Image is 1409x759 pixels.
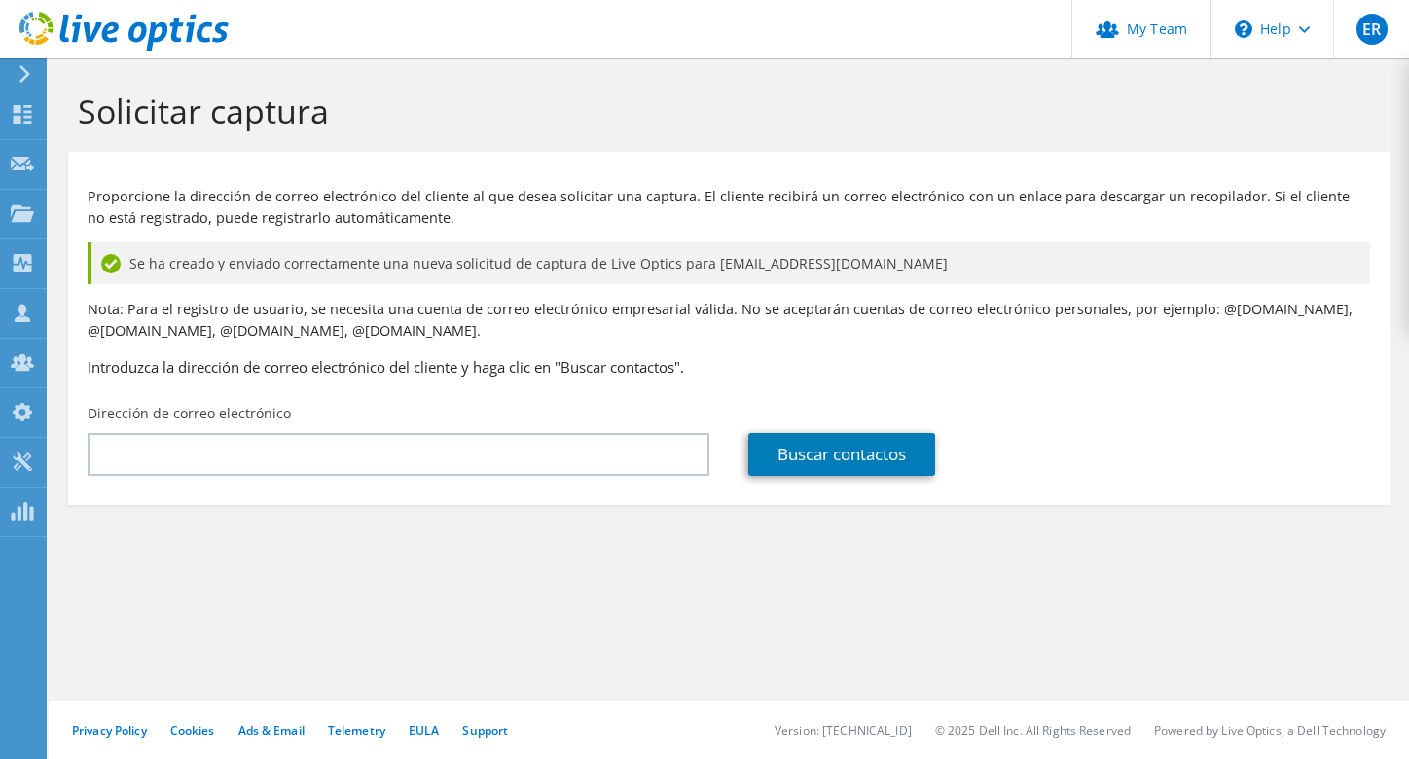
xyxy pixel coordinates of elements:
[775,722,912,739] li: Version: [TECHNICAL_ID]
[748,433,935,476] a: Buscar contactos
[409,722,439,739] a: EULA
[88,299,1370,342] p: Nota: Para el registro de usuario, se necesita una cuenta de correo electrónico empresarial válid...
[328,722,385,739] a: Telemetry
[88,186,1370,229] p: Proporcione la dirección de correo electrónico del cliente al que desea solicitar una captura. El...
[88,404,291,423] label: Dirección de correo electrónico
[72,722,147,739] a: Privacy Policy
[170,722,215,739] a: Cookies
[88,356,1370,378] h3: Introduzca la dirección de correo electrónico del cliente y haga clic en "Buscar contactos".
[935,722,1131,739] li: © 2025 Dell Inc. All Rights Reserved
[129,253,948,274] span: Se ha creado y enviado correctamente una nueva solicitud de captura de Live Optics para [EMAIL_AD...
[78,90,1370,131] h1: Solicitar captura
[1356,14,1388,45] span: ER
[238,722,305,739] a: Ads & Email
[1235,20,1252,38] svg: \n
[1154,722,1386,739] li: Powered by Live Optics, a Dell Technology
[462,722,508,739] a: Support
